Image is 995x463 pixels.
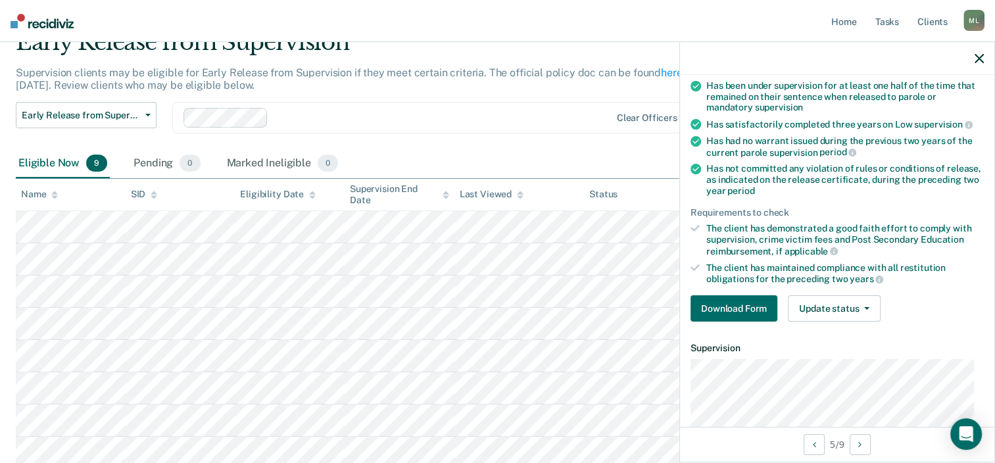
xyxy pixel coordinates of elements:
div: Supervision End Date [350,183,449,206]
button: Previous Opportunity [804,434,825,455]
div: Clear officers [617,112,677,124]
span: Early Release from Supervision [22,110,140,121]
div: Has satisfactorily completed three years on Low [706,118,984,130]
div: M L [963,10,984,31]
div: Eligibility Date [240,189,316,200]
div: The client has maintained compliance with all restitution obligations for the preceding two [706,262,984,285]
dt: Supervision [691,343,984,354]
span: 0 [180,155,200,172]
a: here [661,66,682,79]
div: Open Intercom Messenger [950,418,982,450]
div: Has had no warrant issued during the previous two years of the current parole supervision [706,135,984,158]
div: Early Release from Supervision [16,29,762,66]
div: 5 / 9 [680,427,994,462]
div: Requirements to check [691,207,984,218]
button: Download Form [691,295,777,322]
span: period [819,147,856,157]
div: Pending [131,149,203,178]
div: Has not committed any violation of rules or conditions of release, as indicated on the release ce... [706,163,984,196]
div: Marked Ineligible [224,149,341,178]
div: Status [589,189,618,200]
div: SID [131,189,158,200]
span: years [850,274,883,284]
img: Recidiviz [11,14,74,28]
div: Name [21,189,58,200]
div: Eligible Now [16,149,110,178]
span: supervision [914,119,972,130]
div: Last Viewed [460,189,523,200]
span: applicable [785,246,838,256]
span: period [727,185,754,196]
div: The client has demonstrated a good faith effort to comply with supervision, crime victim fees and... [706,223,984,256]
span: supervision [755,102,803,112]
span: 9 [86,155,107,172]
button: Next Opportunity [850,434,871,455]
span: 0 [318,155,338,172]
div: Has been under supervision for at least one half of the time that remained on their sentence when... [706,80,984,113]
a: Navigate to form link [691,295,783,322]
button: Update status [788,295,881,322]
p: Supervision clients may be eligible for Early Release from Supervision if they meet certain crite... [16,66,725,91]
